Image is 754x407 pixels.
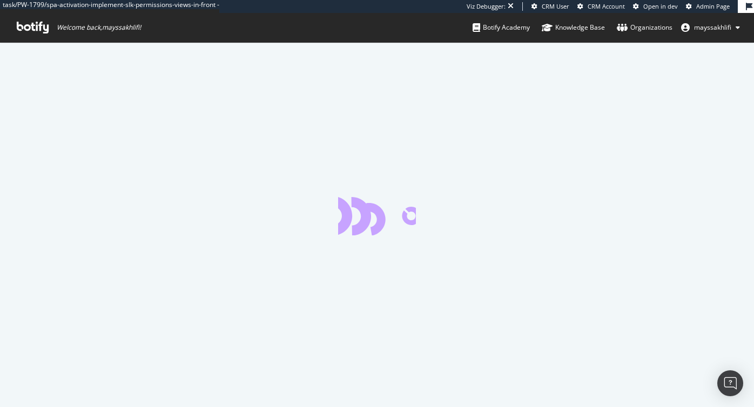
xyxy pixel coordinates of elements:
[57,23,141,32] span: Welcome back, mayssakhlifi !
[633,2,678,11] a: Open in dev
[542,2,569,10] span: CRM User
[542,22,605,33] div: Knowledge Base
[577,2,625,11] a: CRM Account
[467,2,506,11] div: Viz Debugger:
[696,2,730,10] span: Admin Page
[473,22,530,33] div: Botify Academy
[694,23,731,32] span: mayssakhlifi
[672,19,749,36] button: mayssakhlifi
[717,370,743,396] div: Open Intercom Messenger
[531,2,569,11] a: CRM User
[588,2,625,10] span: CRM Account
[643,2,678,10] span: Open in dev
[473,13,530,42] a: Botify Academy
[617,13,672,42] a: Organizations
[686,2,730,11] a: Admin Page
[617,22,672,33] div: Organizations
[542,13,605,42] a: Knowledge Base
